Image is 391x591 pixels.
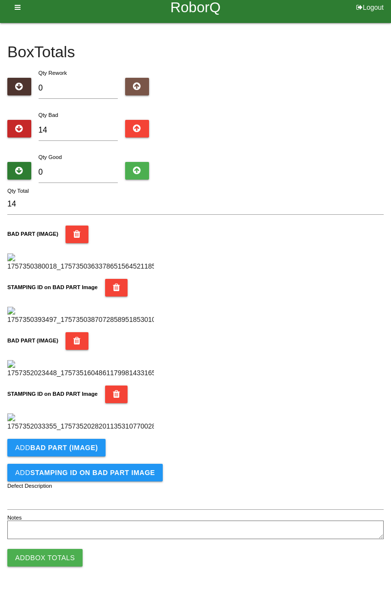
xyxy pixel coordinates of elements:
h4: Box Totals [7,44,384,61]
b: BAD PART (IMAGE) [7,231,58,237]
b: STAMPING ID on BAD PART Image [30,469,155,477]
b: STAMPING ID on BAD PART Image [7,284,98,290]
label: Qty Total [7,187,29,195]
img: 1757350380018_17573503633786515645211856812000.jpg [7,253,154,272]
b: BAD PART (IMAGE) [7,338,58,343]
button: BAD PART (IMAGE) [65,226,88,243]
img: 1757352023448_17573516048611799814331652065142.jpg [7,360,154,378]
button: AddBox Totals [7,549,83,567]
img: 1757350393497_17573503870728589518530100649679.jpg [7,307,154,325]
button: STAMPING ID on BAD PART Image [105,386,128,403]
label: Notes [7,514,22,522]
label: Qty Good [39,154,62,160]
button: AddSTAMPING ID on BAD PART Image [7,464,163,481]
label: Qty Rework [39,70,67,76]
button: AddBAD PART (IMAGE) [7,439,106,456]
label: Defect Description [7,482,52,490]
b: STAMPING ID on BAD PART Image [7,391,98,397]
button: BAD PART (IMAGE) [65,332,88,350]
b: BAD PART (IMAGE) [30,444,98,452]
button: STAMPING ID on BAD PART Image [105,279,128,296]
label: Qty Bad [39,112,58,118]
img: 1757352033355_17573520282011353107700281579549.jpg [7,413,154,432]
